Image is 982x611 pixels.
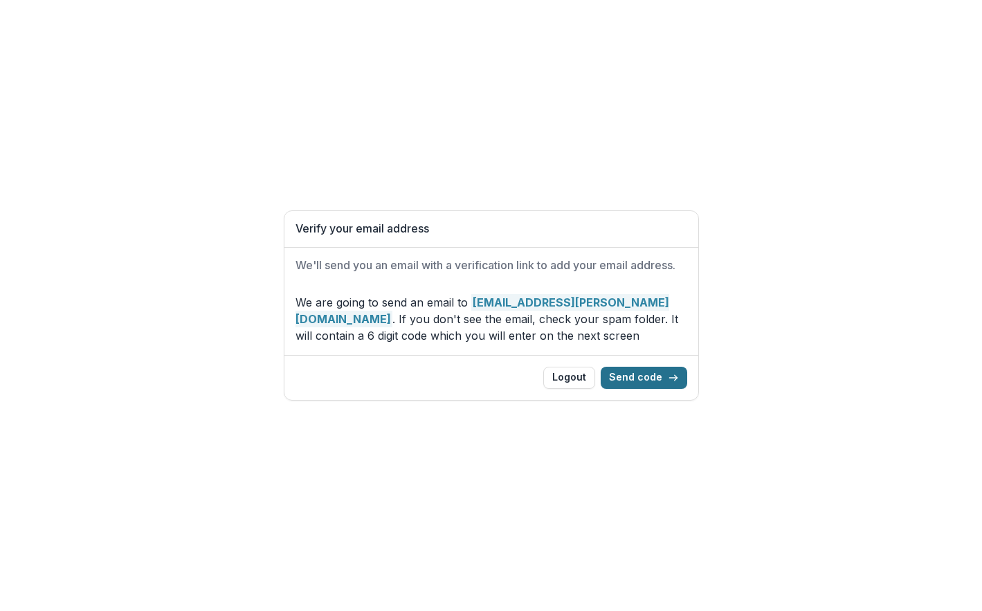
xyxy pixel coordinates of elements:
p: We are going to send an email to . If you don't see the email, check your spam folder. It will co... [295,294,687,344]
button: Send code [601,367,687,389]
h2: We'll send you an email with a verification link to add your email address. [295,259,687,272]
button: Logout [543,367,595,389]
strong: [EMAIL_ADDRESS][PERSON_NAME][DOMAIN_NAME] [295,294,669,327]
h1: Verify your email address [295,222,687,235]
